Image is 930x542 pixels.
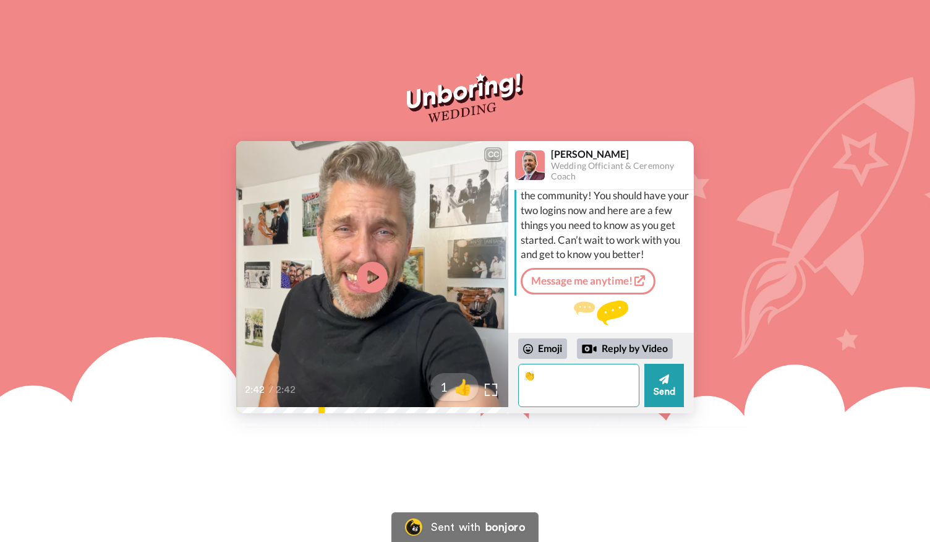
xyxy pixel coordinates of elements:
button: 1👍 [430,373,479,401]
img: Profile Image [515,150,545,180]
div: CC [485,148,501,161]
span: 👍 [448,377,479,397]
button: Send [644,364,684,407]
img: Unboring!Wedding logo [407,73,523,123]
div: Reply by Video [577,338,673,359]
img: message.svg [574,301,628,325]
div: Send [PERSON_NAME] a reply. [508,301,694,346]
div: Reply by Video [582,342,597,356]
span: 2:42 [276,382,297,397]
div: Hey [PERSON_NAME]! A huge unboring welcome to you – I’m so thrilled you’re inside the course and ... [521,144,691,262]
span: / [269,382,273,397]
span: 2:42 [245,382,267,397]
div: [PERSON_NAME] [551,148,693,160]
div: Emoji [518,338,567,358]
textarea: 👏 [518,364,639,407]
a: Message me anytime! [521,268,655,294]
span: 1 [430,378,448,395]
div: Wedding Officiant & Ceremony Coach [551,161,693,182]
